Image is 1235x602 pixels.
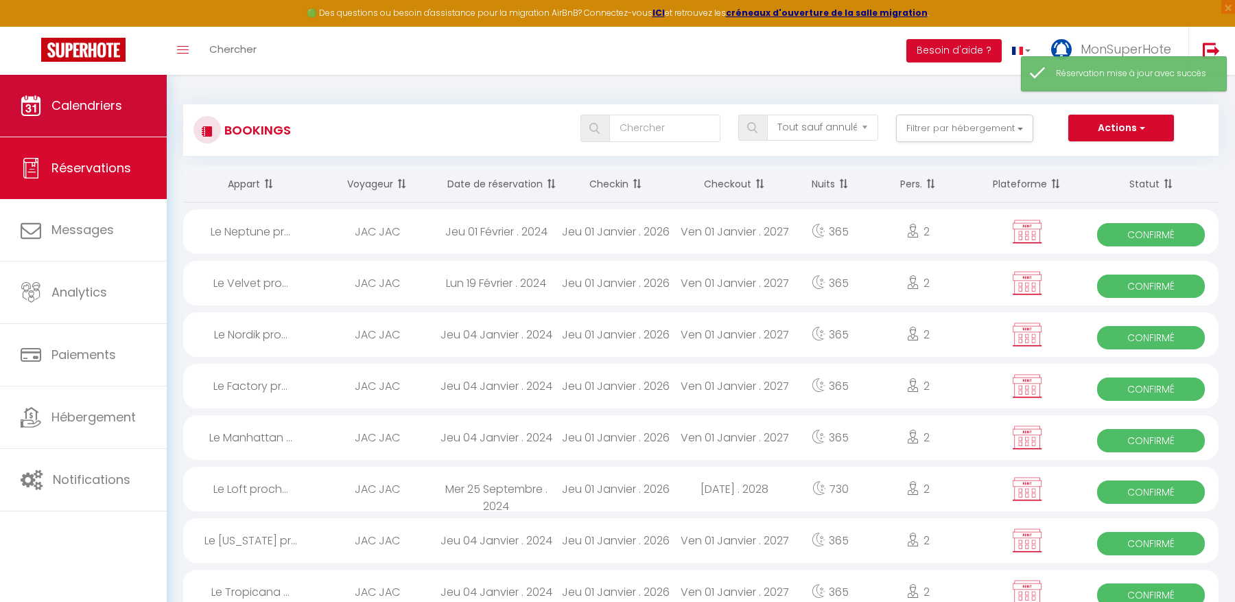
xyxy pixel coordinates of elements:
a: Chercher [199,27,267,75]
span: Chercher [209,42,257,56]
th: Sort by checkout [675,166,795,202]
span: MonSuperHote [1081,40,1171,58]
img: ... [1051,39,1072,60]
th: Sort by booking date [437,166,556,202]
th: Sort by channel [970,166,1084,202]
button: Ouvrir le widget de chat LiveChat [11,5,52,47]
img: logout [1203,42,1220,59]
th: Sort by people [867,166,970,202]
h3: Bookings [221,115,291,146]
a: ICI [652,7,665,19]
th: Sort by nights [794,166,867,202]
span: Réservations [51,159,131,176]
img: Super Booking [41,38,126,62]
div: Réservation mise à jour avec succès [1056,67,1212,80]
span: Messages [51,221,114,238]
span: Paiements [51,346,116,363]
th: Sort by checkin [556,166,675,202]
input: Chercher [609,115,720,142]
span: Notifications [53,471,130,488]
button: Filtrer par hébergement [896,115,1033,142]
a: ... MonSuperHote [1041,27,1188,75]
span: Analytics [51,283,107,301]
span: Calendriers [51,97,122,114]
th: Sort by status [1084,166,1219,202]
th: Sort by guest [318,166,437,202]
button: Actions [1068,115,1174,142]
span: Hébergement [51,408,136,426]
button: Besoin d'aide ? [906,39,1002,62]
a: créneaux d'ouverture de la salle migration [726,7,928,19]
th: Sort by rentals [183,166,318,202]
